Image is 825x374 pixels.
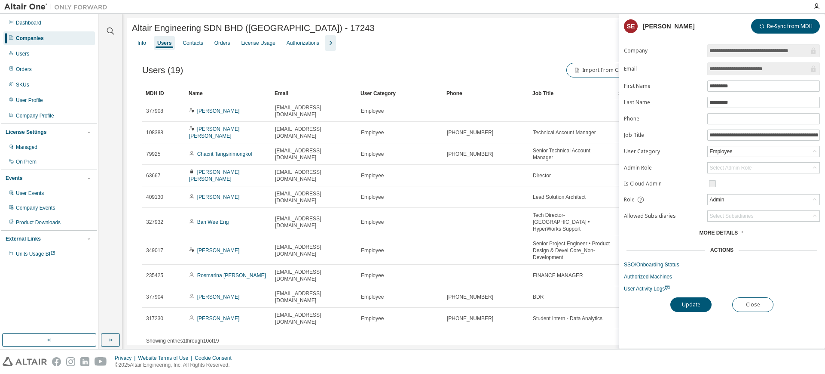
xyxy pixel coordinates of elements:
[95,357,107,366] img: youtube.svg
[16,219,61,226] div: Product Downloads
[533,194,586,201] span: Lead Solution Architect
[532,87,611,100] div: Job Title
[146,219,163,226] span: 327932
[708,163,819,173] div: Select Admin Role
[146,194,163,201] span: 409130
[699,230,738,236] span: More Details
[287,40,319,46] div: Authorizations
[275,126,353,139] span: [EMAIL_ADDRESS][DOMAIN_NAME]
[624,261,820,268] a: SSO/Onboarding Status
[624,65,702,72] label: Email
[361,129,384,136] span: Employee
[146,87,182,100] div: MDH ID
[533,294,544,300] span: BDR
[16,97,43,104] div: User Profile
[361,272,384,279] span: Employee
[157,40,171,46] div: Users
[197,108,240,114] a: [PERSON_NAME]
[624,164,702,171] label: Admin Role
[66,357,75,366] img: instagram.svg
[361,172,384,179] span: Employee
[275,87,354,100] div: Email
[146,272,163,279] span: 235425
[361,108,384,114] span: Employee
[275,104,353,118] span: [EMAIL_ADDRESS][DOMAIN_NAME]
[214,40,230,46] div: Orders
[624,273,820,280] a: Authorized Machines
[115,362,237,369] p: © 2025 Altair Engineering, Inc. All Rights Reserved.
[16,158,37,165] div: On Prem
[624,99,702,106] label: Last Name
[4,3,112,11] img: Altair One
[197,219,229,225] a: Ban Wee Eng
[361,194,384,201] span: Employee
[624,196,635,203] span: Role
[195,355,236,362] div: Cookie Consent
[189,126,239,139] a: [PERSON_NAME] [PERSON_NAME]
[709,164,752,171] div: Select Admin Role
[533,147,611,161] span: Senior Technical Account Manager
[533,129,596,136] span: Technical Account Manager
[618,87,754,100] div: Status
[447,315,493,322] span: [PHONE_NUMBER]
[142,65,183,75] span: Users (19)
[709,213,753,219] div: Select Subsidiaries
[643,23,695,30] div: [PERSON_NAME]
[189,169,239,182] a: [PERSON_NAME] [PERSON_NAME]
[197,315,240,321] a: [PERSON_NAME]
[146,247,163,254] span: 349017
[146,294,163,300] span: 377904
[137,40,146,46] div: Info
[16,112,54,119] div: Company Profile
[708,195,819,205] div: Admin
[533,240,611,261] span: Senior Project Engineer • Product Design & Devel Core_Non-Development
[670,297,712,312] button: Update
[16,35,44,42] div: Companies
[138,355,195,362] div: Website Terms of Use
[447,129,493,136] span: [PHONE_NUMBER]
[708,195,725,204] div: Admin
[361,151,384,158] span: Employee
[708,146,819,157] div: Employee
[146,338,219,344] span: Showing entries 1 through 10 of 19
[16,144,37,151] div: Managed
[361,219,384,226] span: Employee
[146,172,160,179] span: 63667
[183,40,203,46] div: Contacts
[275,215,353,229] span: [EMAIL_ADDRESS][DOMAIN_NAME]
[447,151,493,158] span: [PHONE_NUMBER]
[197,151,252,157] a: Chacrit Tangsirimongkol
[751,19,820,34] button: Re-Sync from MDH
[115,355,138,362] div: Privacy
[275,190,353,204] span: [EMAIL_ADDRESS][DOMAIN_NAME]
[533,272,583,279] span: FINANCE MANAGER
[533,315,602,322] span: Student Intern - Data Analytics
[132,23,375,33] span: Altair Engineering SDN BHD ([GEOGRAPHIC_DATA]) - 17243
[624,132,702,139] label: Job Title
[16,81,29,88] div: SKUs
[16,50,29,57] div: Users
[16,19,41,26] div: Dashboard
[361,247,384,254] span: Employee
[275,312,353,325] span: [EMAIL_ADDRESS][DOMAIN_NAME]
[6,175,22,182] div: Events
[624,19,638,33] div: SE
[80,357,89,366] img: linkedin.svg
[16,251,55,257] span: Units Usage BI
[197,247,240,253] a: [PERSON_NAME]
[624,213,702,219] label: Allowed Subsidiaries
[16,204,55,211] div: Company Events
[624,115,702,122] label: Phone
[361,315,384,322] span: Employee
[624,148,702,155] label: User Category
[446,87,526,100] div: Phone
[710,247,733,253] div: Actions
[146,108,163,114] span: 377908
[16,66,32,73] div: Orders
[189,87,268,100] div: Name
[52,357,61,366] img: facebook.svg
[624,83,702,90] label: First Name
[197,294,240,300] a: [PERSON_NAME]
[197,272,266,278] a: Rosmarina [PERSON_NAME]
[3,357,47,366] img: altair_logo.svg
